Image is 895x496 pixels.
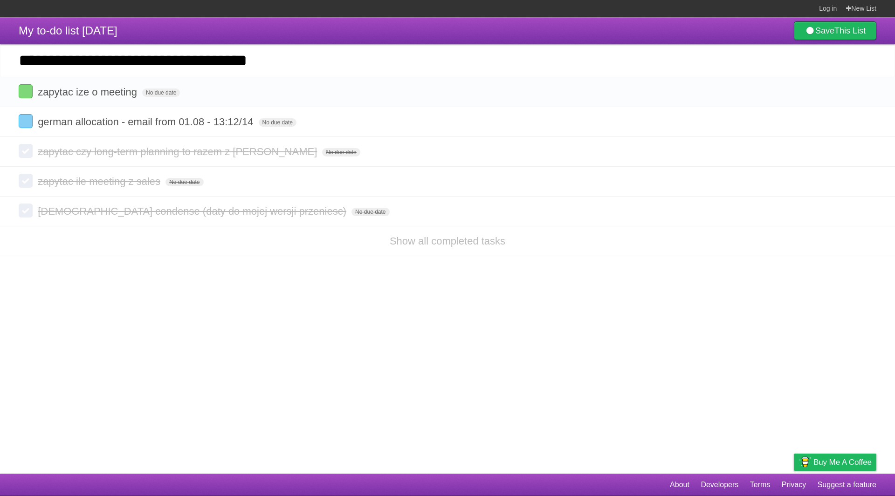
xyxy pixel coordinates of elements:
label: Done [19,114,33,128]
a: Show all completed tasks [390,235,505,247]
img: Buy me a coffee [799,454,811,470]
span: No due date [259,118,296,127]
span: zapytac ile meeting z sales [38,176,163,187]
a: Buy me a coffee [794,454,876,471]
a: Terms [750,476,771,494]
a: Developers [701,476,738,494]
span: My to-do list [DATE] [19,24,117,37]
label: Done [19,204,33,217]
span: No due date [322,148,360,156]
span: No due date [165,178,203,186]
span: No due date [351,208,389,216]
span: zapytac czy long-term planning to razem z [PERSON_NAME] [38,146,319,157]
a: Privacy [782,476,806,494]
a: Suggest a feature [818,476,876,494]
span: german allocation - email from 01.08 - 13:12/14 [38,116,255,128]
span: zapytac ize o meeting [38,86,139,98]
span: Buy me a coffee [813,454,872,470]
b: This List [834,26,866,35]
a: About [670,476,689,494]
span: [DEMOGRAPHIC_DATA] condense (daty do mojej wersji przeniesc) [38,205,349,217]
label: Done [19,174,33,188]
span: No due date [142,88,180,97]
label: Done [19,144,33,158]
a: SaveThis List [794,21,876,40]
label: Done [19,84,33,98]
